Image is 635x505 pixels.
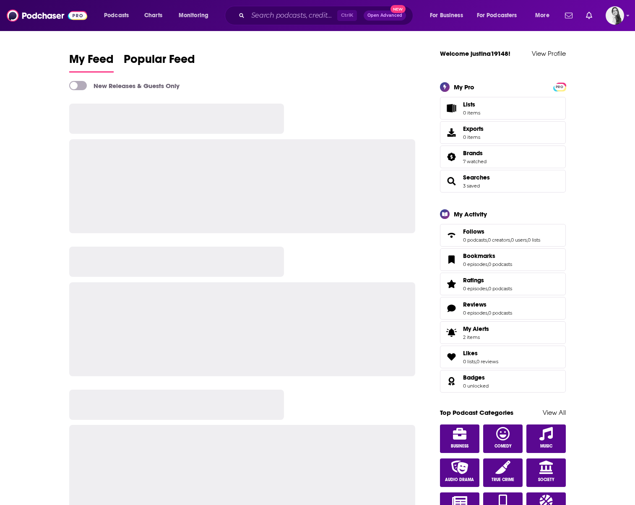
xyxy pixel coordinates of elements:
[606,6,624,25] span: Logged in as justina19148
[443,302,460,314] a: Reviews
[440,321,566,344] a: My Alerts
[443,151,460,163] a: Brands
[69,52,114,73] a: My Feed
[440,424,479,453] a: Business
[492,477,514,482] span: True Crime
[367,13,402,18] span: Open Advanced
[440,170,566,193] span: Searches
[583,8,596,23] a: Show notifications dropdown
[477,10,517,21] span: For Podcasters
[443,254,460,266] a: Bookmarks
[443,375,460,387] a: Badges
[440,97,566,120] a: Lists
[124,52,195,71] span: Popular Feed
[443,278,460,290] a: Ratings
[7,8,87,23] img: Podchaser - Follow, Share and Rate Podcasts
[463,252,512,260] a: Bookmarks
[540,444,552,449] span: Music
[69,52,114,71] span: My Feed
[440,248,566,271] span: Bookmarks
[606,6,624,25] img: User Profile
[538,477,554,482] span: Society
[98,9,140,22] button: open menu
[487,237,488,243] span: ,
[454,83,474,91] div: My Pro
[463,252,495,260] span: Bookmarks
[463,310,487,316] a: 0 episodes
[463,101,480,108] span: Lists
[562,8,576,23] a: Show notifications dropdown
[463,174,490,181] a: Searches
[463,374,489,381] a: Badges
[488,286,512,292] a: 0 podcasts
[463,325,489,333] span: My Alerts
[390,5,406,13] span: New
[430,10,463,21] span: For Business
[443,327,460,338] span: My Alerts
[606,6,624,25] button: Show profile menu
[445,477,474,482] span: Audio Drama
[463,374,485,381] span: Badges
[463,110,480,116] span: 0 items
[463,349,498,357] a: Likes
[476,359,476,364] span: ,
[483,424,523,453] a: Comedy
[463,261,487,267] a: 0 episodes
[443,175,460,187] a: Searches
[69,81,180,90] a: New Releases & Guests Only
[104,10,129,21] span: Podcasts
[463,125,484,133] span: Exports
[424,9,474,22] button: open menu
[463,349,478,357] span: Likes
[440,297,566,320] span: Reviews
[463,149,487,157] a: Brands
[526,458,566,487] a: Society
[440,121,566,144] a: Exports
[443,229,460,241] a: Follows
[337,10,357,21] span: Ctrl K
[440,146,566,168] span: Brands
[488,261,512,267] a: 0 podcasts
[179,10,208,21] span: Monitoring
[248,9,337,22] input: Search podcasts, credits, & more...
[494,444,512,449] span: Comedy
[440,458,479,487] a: Audio Drama
[443,127,460,138] span: Exports
[440,224,566,247] span: Follows
[463,286,487,292] a: 0 episodes
[463,101,475,108] span: Lists
[463,159,487,164] a: 7 watched
[535,10,549,21] span: More
[463,359,476,364] a: 0 lists
[463,237,487,243] a: 0 podcasts
[526,424,566,453] a: Music
[511,237,527,243] a: 0 users
[463,301,487,308] span: Reviews
[440,370,566,393] span: Badges
[440,273,566,295] span: Ratings
[463,134,484,140] span: 0 items
[554,83,565,89] a: PRO
[528,237,540,243] a: 0 lists
[440,409,513,416] a: Top Podcast Categories
[532,49,566,57] a: View Profile
[463,228,484,235] span: Follows
[488,237,510,243] a: 0 creators
[527,237,528,243] span: ,
[483,458,523,487] a: True Crime
[463,334,489,340] span: 2 items
[443,351,460,363] a: Likes
[451,444,468,449] span: Business
[554,84,565,90] span: PRO
[443,102,460,114] span: Lists
[463,149,483,157] span: Brands
[364,10,406,21] button: Open AdvancedNew
[463,228,540,235] a: Follows
[144,10,162,21] span: Charts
